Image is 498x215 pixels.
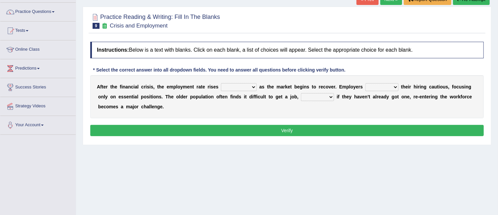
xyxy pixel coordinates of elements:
b: e [187,84,190,89]
b: i [121,84,123,89]
b: T [165,94,168,99]
b: t [290,84,292,89]
b: d [180,94,183,99]
a: Online Class [0,40,76,57]
b: n [123,84,126,89]
b: r [144,84,145,89]
b: i [337,94,338,99]
b: e [470,94,472,99]
b: h [414,84,417,89]
b: r [465,94,467,99]
b: t [265,94,266,99]
b: u [459,84,462,89]
b: t [269,94,270,99]
b: e [113,104,116,109]
b: s [146,94,149,99]
b: g [157,104,160,109]
b: f [338,94,340,99]
b: m [126,104,130,109]
b: e [419,94,422,99]
b: o [394,94,397,99]
b: g [424,84,427,89]
b: h [168,94,171,99]
b: o [176,94,179,99]
b: t [201,84,203,89]
b: l [349,84,351,89]
b: a [259,84,262,89]
b: i [408,84,409,89]
b: a [125,84,128,89]
b: l [104,94,105,99]
b: o [106,104,109,109]
b: f [452,84,454,89]
b: s [124,94,126,99]
b: n [432,94,435,99]
b: s [462,84,465,89]
b: b [294,94,297,99]
b: o [98,94,101,99]
b: s [239,94,241,99]
b: h [159,84,162,89]
b: l [176,84,178,89]
b: e [103,84,106,89]
b: w [450,94,453,99]
b: i [420,84,421,89]
a: Practice Questions [0,3,76,19]
b: n [128,84,131,89]
b: i [257,94,258,99]
b: n [156,94,159,99]
b: o [193,94,196,99]
b: l [179,94,180,99]
b: i [209,84,211,89]
b: s [121,94,124,99]
b: a [281,84,283,89]
b: . [163,104,164,109]
b: , [410,94,411,99]
b: s [360,84,363,89]
b: . [161,94,163,99]
b: l [137,84,139,89]
b: n [365,94,368,99]
b: r [186,94,187,99]
b: a [381,94,384,99]
b: e [321,84,323,89]
b: c [141,84,144,89]
b: r [414,94,415,99]
b: u [443,84,446,89]
b: y [349,94,352,99]
b: r [456,94,458,99]
b: f [219,94,221,99]
b: f [100,84,102,89]
b: h [442,94,445,99]
b: u [199,94,202,99]
b: s [151,84,153,89]
b: h [144,104,147,109]
b: o [326,84,329,89]
b: e [288,84,290,89]
b: d [384,94,387,99]
b: a [146,104,149,109]
b: i [207,94,208,99]
b: t [110,84,112,89]
b: r [283,84,285,89]
b: s [159,94,162,99]
b: f [120,84,121,89]
b: y [353,84,356,89]
b: m [169,84,173,89]
b: c [104,104,106,109]
b: e [347,94,349,99]
b: e [278,94,281,99]
b: u [260,94,263,99]
b: s [147,84,149,89]
b: g [392,94,394,99]
b: t [437,84,439,89]
b: t [312,84,313,89]
b: s [262,84,265,89]
b: s [446,84,448,89]
b: y [105,94,108,99]
b: Instructions: [97,47,129,53]
b: t [205,94,207,99]
b: o [401,94,404,99]
b: e [445,94,447,99]
b: p [173,84,176,89]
